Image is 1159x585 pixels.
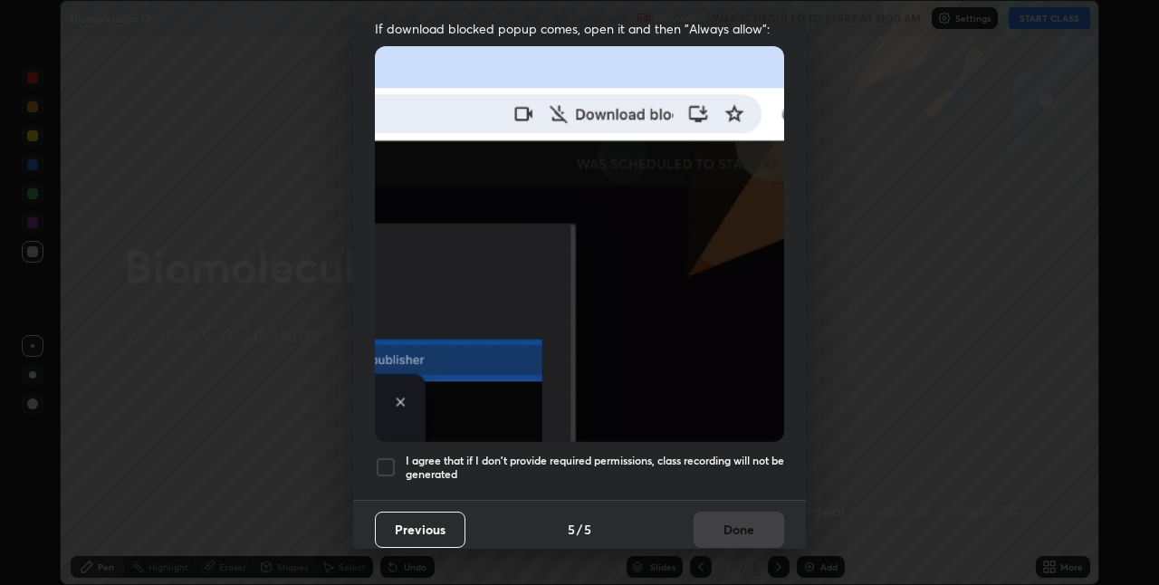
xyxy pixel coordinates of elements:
h4: 5 [584,520,591,539]
img: downloads-permission-blocked.gif [375,46,784,442]
span: If download blocked popup comes, open it and then "Always allow": [375,20,784,37]
h4: / [577,520,582,539]
button: Previous [375,512,465,548]
h4: 5 [568,520,575,539]
h5: I agree that if I don't provide required permissions, class recording will not be generated [406,454,784,482]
